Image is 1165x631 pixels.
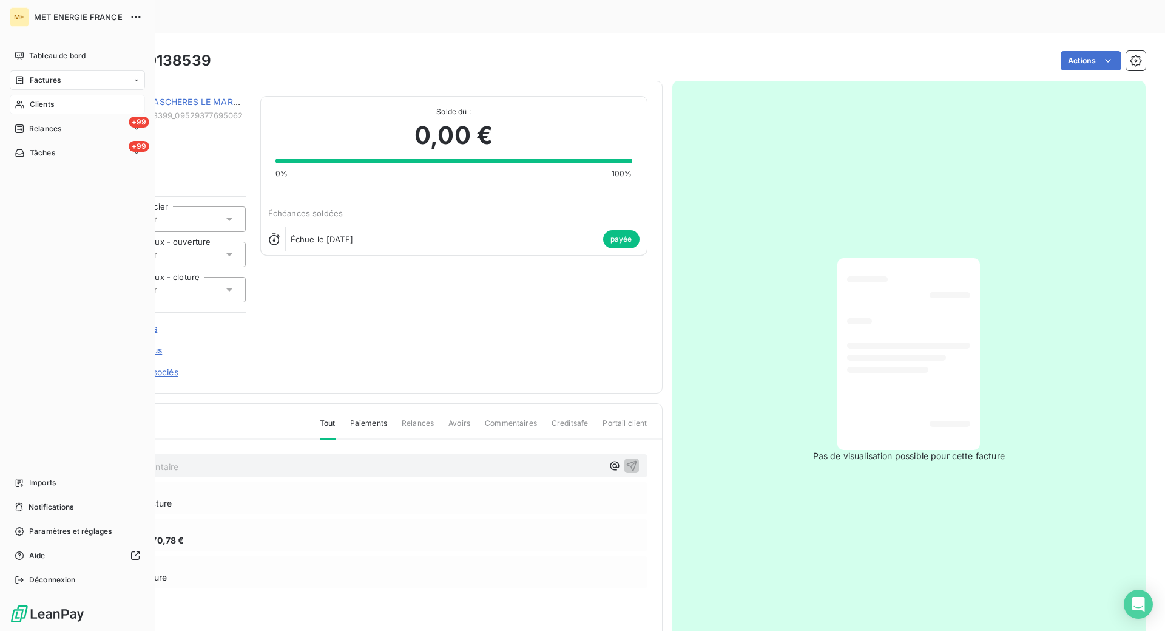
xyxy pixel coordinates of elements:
[113,50,211,72] h3: F-250138539
[414,117,493,154] span: 0,00 €
[268,208,343,218] span: Échéances soldées
[320,418,336,440] span: Tout
[29,550,46,561] span: Aide
[95,111,246,120] span: METFRA000023399_09529377695062
[552,418,589,438] span: Creditsafe
[275,168,288,179] span: 0%
[95,97,250,107] a: COMMUNE D ASCHERES LE MARCHE
[10,473,145,493] a: Imports
[1124,590,1153,619] div: Open Intercom Messenger
[10,46,145,66] a: Tableau de bord
[275,106,632,117] span: Solde dû :
[603,230,640,248] span: payée
[350,418,387,438] span: Paiements
[30,75,61,86] span: Factures
[612,168,632,179] span: 100%
[291,234,353,244] span: Échue le [DATE]
[10,604,85,624] img: Logo LeanPay
[129,141,149,152] span: +99
[29,526,112,537] span: Paramètres et réglages
[139,534,184,547] span: 6 270,78 €
[30,148,55,159] span: Tâches
[1061,51,1121,70] button: Actions
[29,477,56,488] span: Imports
[129,117,149,128] span: +99
[29,50,86,61] span: Tableau de bord
[29,502,73,513] span: Notifications
[10,70,145,90] a: Factures
[10,95,145,114] a: Clients
[448,418,470,438] span: Avoirs
[485,418,537,438] span: Commentaires
[10,119,145,138] a: +99Relances
[10,522,145,541] a: Paramètres et réglages
[10,546,145,565] a: Aide
[813,450,1005,462] span: Pas de visualisation possible pour cette facture
[10,143,145,163] a: +99Tâches
[402,418,434,438] span: Relances
[603,418,647,438] span: Portail client
[29,123,61,134] span: Relances
[30,99,54,110] span: Clients
[29,575,76,585] span: Déconnexion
